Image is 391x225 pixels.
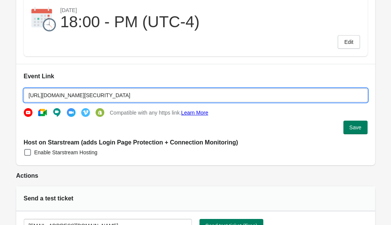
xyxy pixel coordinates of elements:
[38,108,47,117] img: google-meeting-003a4ac0a6bd29934347c2d6ec0e8d4d.png
[343,121,368,134] button: Save
[60,14,200,30] div: 18:00 - PM (UTC-4)
[81,108,90,117] img: vimeo-560bbffc7e56379122b0da8638c6b73a.png
[24,88,368,102] input: https://secret-url.com
[60,7,200,14] div: [DATE]
[67,108,76,117] img: zoom-d2aebb472394d9f99a89fc36b09dd972.png
[181,110,209,116] a: Learn More
[24,72,368,81] h2: Event Link
[24,138,368,147] h2: Host on Starstream (adds Login Page Protection + Connection Monitoring)
[24,108,32,117] img: youtube-b4f2b64af1b614ce26dc15ab005f3ec1.png
[110,109,209,116] span: Compatible with any https link.
[31,7,56,31] img: calendar-9220d27974dede90758afcd34f990835.png
[338,35,360,49] button: Edit
[344,39,353,45] span: Edit
[24,194,127,203] div: Send a test ticket
[16,171,375,180] h2: Actions
[53,108,61,117] img: hangout-ee6acdd14049546910bffd711ce10325.png
[34,149,97,156] span: Enable Starstream Hosting
[96,108,104,117] img: shopify-b17b33348d1e82e582ef0e2c9e9faf47.png
[349,124,362,130] span: Save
